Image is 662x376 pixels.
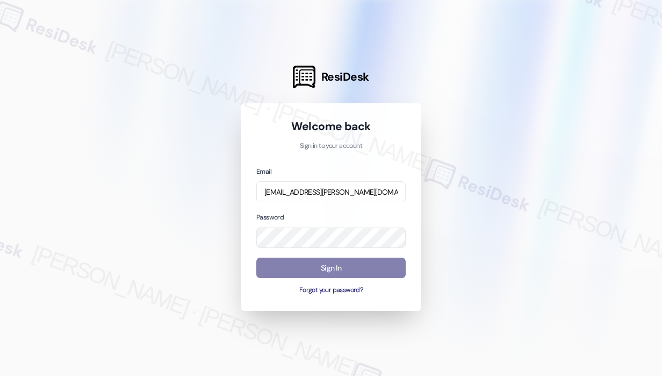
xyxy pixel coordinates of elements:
[256,286,406,295] button: Forgot your password?
[256,167,271,176] label: Email
[256,213,284,222] label: Password
[256,141,406,151] p: Sign in to your account
[256,258,406,279] button: Sign In
[293,66,315,88] img: ResiDesk Logo
[321,69,369,84] span: ResiDesk
[256,119,406,134] h1: Welcome back
[256,181,406,202] input: name@example.com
